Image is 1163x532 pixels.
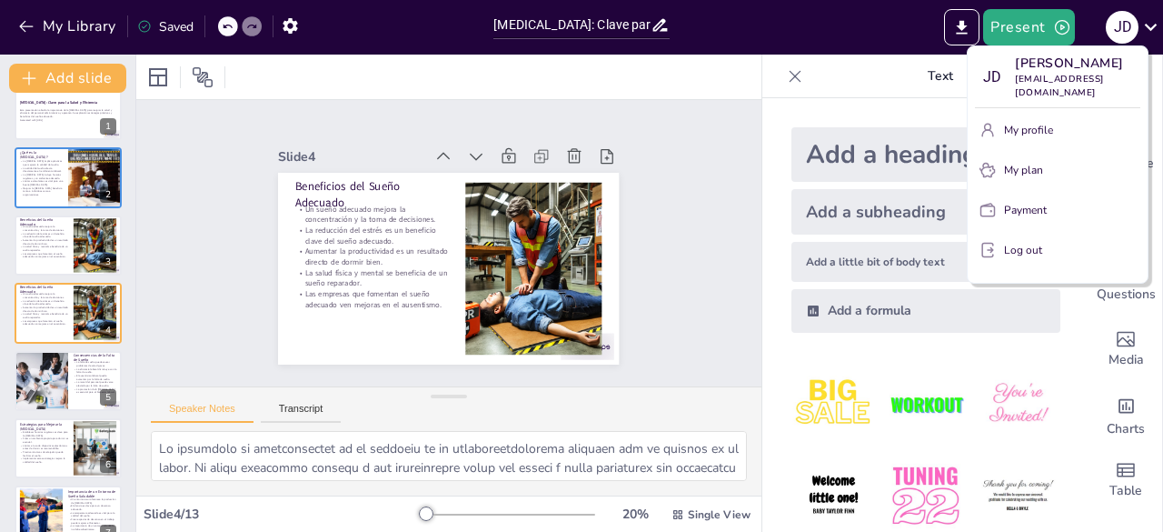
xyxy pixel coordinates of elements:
button: Log out [975,236,1140,265]
p: [PERSON_NAME] [1015,54,1140,73]
button: Payment [975,196,1140,225]
p: Payment [1004,202,1047,218]
div: j d [975,61,1008,94]
p: My profile [1004,122,1053,138]
p: [EMAIL_ADDRESS][DOMAIN_NAME] [1015,73,1140,100]
button: My profile [975,115,1140,145]
button: My plan [975,156,1140,185]
p: My plan [1004,162,1043,178]
p: Log out [1004,242,1042,258]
